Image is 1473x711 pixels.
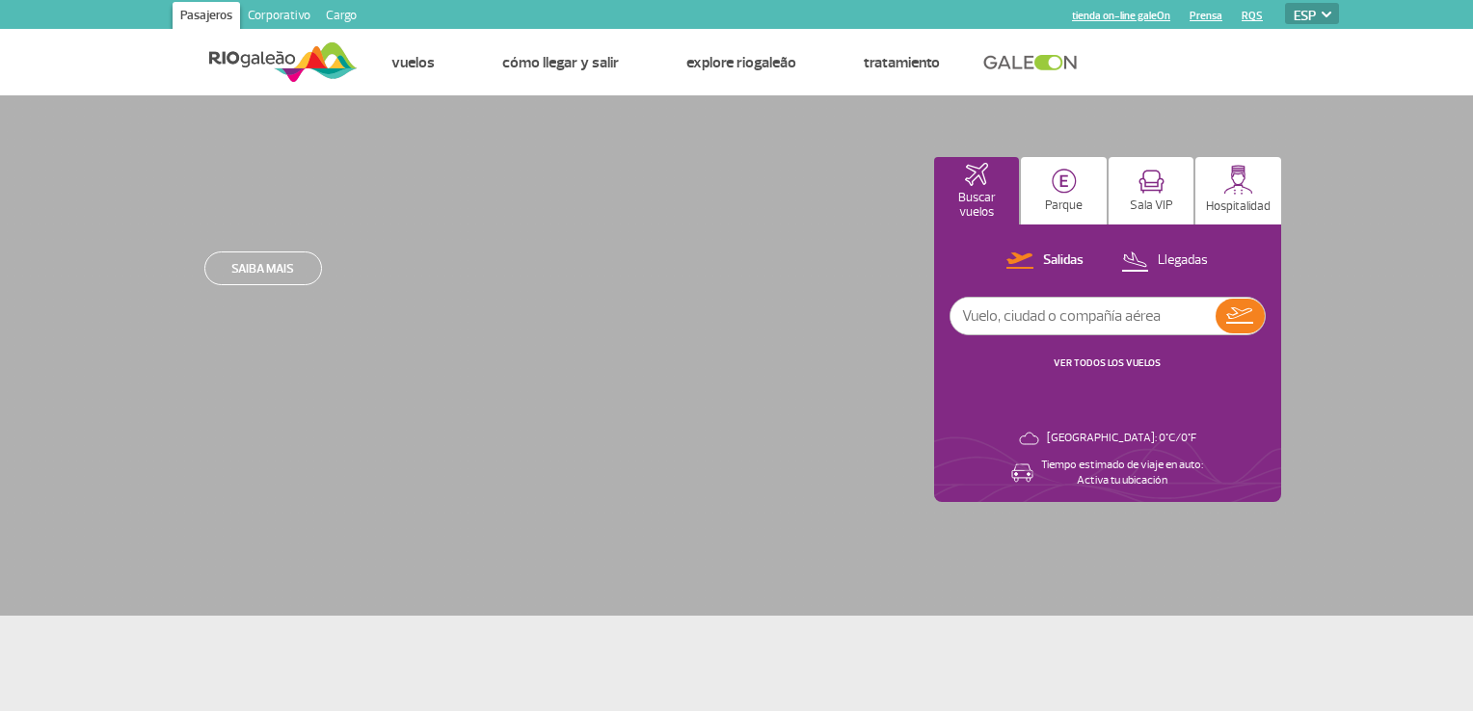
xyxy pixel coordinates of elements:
p: Hospitalidad [1206,199,1271,214]
a: Explore RIOgaleão [686,53,796,72]
a: Cómo llegar y salir [502,53,619,72]
p: Llegadas [1158,251,1208,270]
a: Cargo [318,2,364,33]
p: Tiempo estimado de viaje en auto: Activa tu ubicación [1041,458,1203,488]
p: Salidas [1043,251,1084,270]
button: VER TODOS LOS VUELOS [1048,355,1166,371]
p: Buscar vuelos [944,191,1010,220]
p: [GEOGRAPHIC_DATA]: 0°C/0°F [1047,431,1196,446]
a: Saiba mais [204,251,322,285]
button: Llegadas [1115,249,1214,274]
button: Sala VIP [1109,157,1194,224]
a: RQS [1242,10,1263,22]
a: Corporativo [240,2,318,33]
a: Tratamiento [864,53,940,72]
a: tienda on-line galeOn [1072,10,1170,22]
button: Buscar vuelos [934,157,1020,224]
button: Parque [1021,157,1107,224]
button: Hospitalidad [1195,157,1281,224]
p: Sala VIP [1130,198,1173,213]
img: hospitality.svg [1223,165,1253,195]
a: Vuelos [391,53,435,72]
input: Vuelo, ciudad o compañía aérea [951,298,1216,334]
img: carParkingHome.svg [1052,169,1077,194]
img: vipRoom.svg [1138,170,1165,194]
a: Prensa [1190,10,1222,22]
a: Pasajeros [173,2,240,33]
button: Salidas [1001,249,1089,274]
p: Parque [1045,198,1083,213]
a: VER TODOS LOS VUELOS [1054,356,1161,369]
img: airplaneHomeActive.svg [965,163,988,186]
